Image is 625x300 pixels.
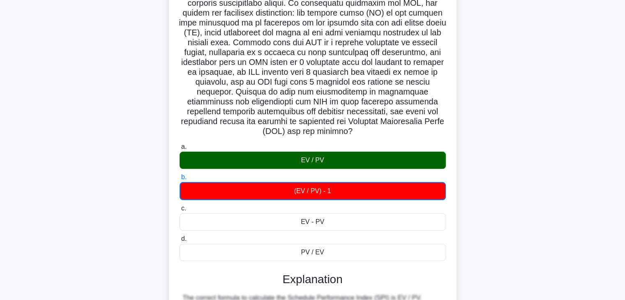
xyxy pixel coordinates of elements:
div: EV / PV [180,152,446,169]
div: (EV / PV) - 1 [180,182,446,200]
div: PV / EV [180,244,446,261]
span: b. [181,173,187,180]
div: EV - PV [180,213,446,231]
span: c. [181,205,186,212]
span: d. [181,235,187,242]
span: a. [181,143,187,150]
h3: Explanation [185,272,441,286]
